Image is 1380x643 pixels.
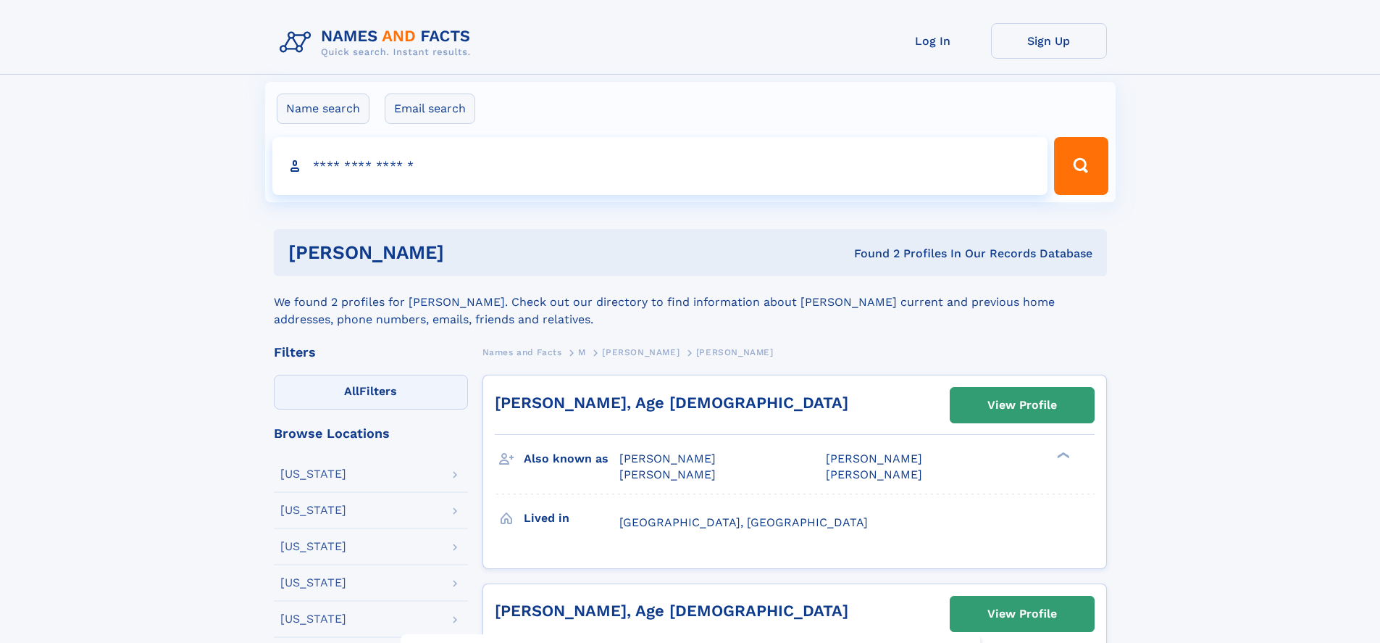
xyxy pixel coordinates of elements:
label: Filters [274,375,468,410]
h3: Lived in [524,506,619,531]
label: Email search [385,94,475,124]
a: Log In [875,23,991,59]
h3: Also known as [524,447,619,471]
div: Filters [274,346,468,359]
label: Name search [277,94,369,124]
span: [PERSON_NAME] [619,468,716,481]
div: View Profile [987,389,1057,422]
a: [PERSON_NAME] [602,343,679,361]
a: View Profile [950,597,1094,631]
div: Found 2 Profiles In Our Records Database [649,246,1092,262]
input: search input [272,137,1048,195]
div: We found 2 profiles for [PERSON_NAME]. Check out our directory to find information about [PERSON_... [274,276,1107,328]
div: [US_STATE] [280,577,346,589]
span: [PERSON_NAME] [696,347,774,357]
span: M [578,347,586,357]
button: Search Button [1054,137,1108,195]
span: [PERSON_NAME] [619,452,716,465]
div: [US_STATE] [280,468,346,480]
a: Sign Up [991,23,1107,59]
span: [PERSON_NAME] [602,347,679,357]
span: [GEOGRAPHIC_DATA], [GEOGRAPHIC_DATA] [619,515,868,529]
span: [PERSON_NAME] [826,452,922,465]
div: View Profile [987,597,1057,631]
a: Names and Facts [482,343,562,361]
a: View Profile [950,388,1094,423]
span: [PERSON_NAME] [826,468,922,481]
a: M [578,343,586,361]
img: Logo Names and Facts [274,23,482,62]
h1: [PERSON_NAME] [288,244,649,262]
span: All [344,384,359,398]
div: Browse Locations [274,427,468,440]
div: [US_STATE] [280,541,346,552]
a: [PERSON_NAME], Age [DEMOGRAPHIC_DATA] [495,394,848,412]
a: [PERSON_NAME], Age [DEMOGRAPHIC_DATA] [495,602,848,620]
div: [US_STATE] [280,505,346,516]
div: [US_STATE] [280,613,346,625]
div: ❯ [1053,451,1071,460]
